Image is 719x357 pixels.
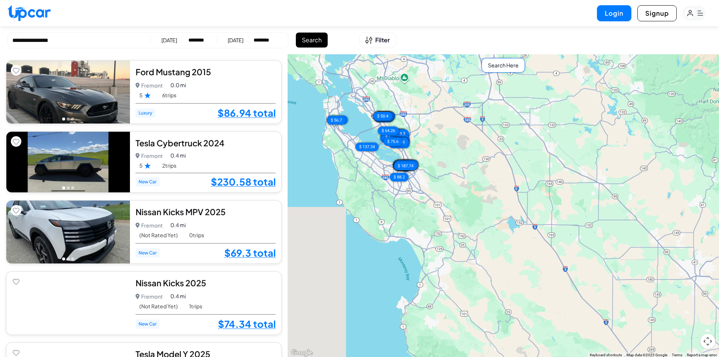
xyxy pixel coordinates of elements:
div: Nissan Kicks 2025 [136,277,276,289]
span: New Car [136,248,160,257]
div: $ 88.2 [390,173,409,181]
button: Open filters [359,32,396,48]
img: Car Image [6,132,130,192]
div: Ford Mustang 2015 [136,66,276,77]
div: $ 187.74 [394,162,417,170]
button: Map camera controls [700,334,715,349]
span: (Not Rated Yet) [139,303,178,309]
div: $ 75.6 [383,137,402,146]
span: 1 trips [189,303,202,309]
div: $ 149.94 [395,161,418,169]
a: $69.3 total [224,248,276,258]
div: [DATE] [161,36,177,44]
span: 0.0 mi [170,81,186,89]
div: $ 63 [382,133,397,141]
p: Fremont [136,150,163,161]
button: Go to photo 2 [67,118,70,120]
button: Login [597,5,631,21]
span: New Car [136,320,160,329]
img: Star Rating [144,162,151,169]
p: Fremont [136,220,163,231]
span: 0.4 mi [170,152,186,159]
div: $ 176.4 [389,135,410,144]
p: Fremont [136,80,163,91]
span: 5 [139,92,151,98]
span: (Not Rated Yet) [139,232,178,238]
img: Upcar Logo [7,5,51,21]
div: Nissan Kicks MPV 2025 [136,206,276,217]
div: $ 56.7 [327,116,346,125]
button: Go to photo 3 [71,257,74,260]
div: $ 137.34 [355,143,379,151]
img: Star Rating [144,92,151,98]
img: Car Image [6,272,130,335]
button: Go to photo 1 [62,329,65,332]
span: Map data ©2025 Google [627,353,667,357]
button: Go to photo 3 [71,118,74,120]
button: Go to photo 2 [67,186,70,189]
img: Car Image [6,61,130,123]
button: Search [296,33,328,48]
div: Search Here [482,58,525,73]
button: Go to photo 1 [62,118,65,120]
button: Add to favorites [11,136,21,147]
span: 2 trips [162,162,176,169]
button: Go to photo 1 [62,186,65,189]
div: [DATE] [228,36,243,44]
button: Go to photo 2 [67,329,70,332]
a: $74.34 total [218,319,276,329]
a: $230.58 total [211,177,276,187]
span: 0.4 mi [170,221,186,229]
div: Tesla Cybertruck 2024 [136,137,276,149]
button: Add to favorites [11,276,21,287]
button: Go to photo 2 [67,257,70,260]
img: Car Image [6,201,130,263]
span: 0 trips [189,232,204,238]
span: Luxury [136,109,155,118]
span: Filter [375,36,390,45]
button: Go to photo 3 [71,186,74,189]
button: Add to favorites [11,65,21,76]
span: 5 [139,162,151,169]
div: $ 50.4 [373,112,392,120]
button: Go to photo 3 [71,329,74,332]
div: $ 63 [380,134,395,143]
a: $86.94 total [218,108,276,118]
button: Go to photo 1 [62,257,65,260]
span: New Car [136,177,160,186]
div: $ 64.26 [378,126,399,135]
button: Add to favorites [11,205,21,216]
p: Fremont [136,291,163,302]
div: $ 258.3 [388,129,409,138]
span: 0.4 mi [170,292,186,300]
button: Signup [637,5,677,21]
a: Report a map error [687,353,717,357]
a: Terms (opens in new tab) [672,353,682,357]
span: 6 trips [162,92,176,98]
